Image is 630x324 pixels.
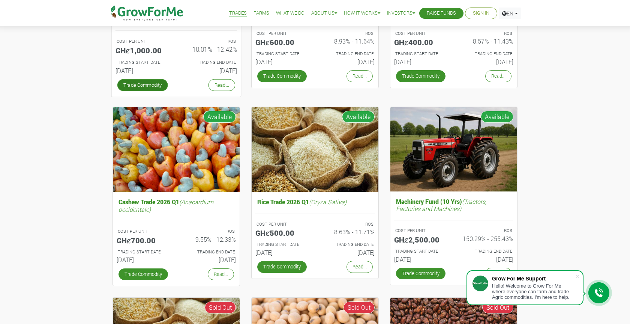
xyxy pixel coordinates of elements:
[257,261,307,273] a: Trade Commodity
[255,38,309,47] h5: GHȼ600.00
[256,221,308,228] p: COST PER UNIT
[460,51,512,57] p: Estimated Trading End Date
[183,38,236,44] p: ROS
[394,235,448,244] h5: GHȼ2,500.00
[115,67,171,74] h6: [DATE]
[390,107,517,191] img: growforme image
[118,198,213,213] i: (Anacardium occidentale)
[396,268,445,279] a: Trade Commodity
[346,70,373,82] a: Read...
[255,6,375,68] a: Maize Trade 2026 Q1(Maize Trade) COST PER UNIT GHȼ600.00 ROS 8.93% - 11.64% TRADING START DATE [D...
[183,59,236,65] p: Estimated Trading End Date
[387,9,415,17] a: Investors
[117,256,171,263] h6: [DATE]
[115,6,237,77] a: Cocoa/Shearnut Trade 2026 Q1(Cocoa Trade) COST PER UNIT GHȼ1,000.00 ROS 10.01% - 12.42% TRADING S...
[255,58,309,65] h6: [DATE]
[255,196,375,259] a: Rice Trade 2026 Q1(Oryza Sativa) COST PER UNIT GHȼ500.00 ROS 8.63% - 11.71% TRADING START DATE [D...
[460,30,512,37] p: ROS
[117,79,168,91] a: Trade Commodity
[394,58,448,65] h6: [DATE]
[346,261,373,273] a: Read...
[115,46,171,55] h5: GHȼ1,000.00
[182,46,237,53] h6: 10.01% - 12.42%
[459,58,513,65] h6: [DATE]
[276,9,304,17] a: What We Do
[460,248,512,255] p: Estimated Trading End Date
[492,283,575,300] div: Hello! Welcome to Grow For Me where everyone can farm and trade Agric commodities. I'm here to help.
[309,198,346,206] i: (Oryza Sativa)
[183,249,235,255] p: Estimated Trading End Date
[118,268,168,280] a: Trade Commodity
[311,9,337,17] a: About Us
[427,9,456,17] a: Raise Funds
[344,9,380,17] a: How it Works
[322,51,373,57] p: Estimated Trading End Date
[395,30,447,37] p: COST PER UNIT
[256,51,308,57] p: Estimated Trading Start Date
[485,70,511,82] a: Read...
[342,111,375,123] span: Available
[394,196,513,266] a: Machinery Fund (10 Yrs)(Tractors, Factories and Machines) COST PER UNIT GHȼ2,500.00 ROS 150.29% -...
[499,8,521,19] a: EN
[256,30,308,37] p: COST PER UNIT
[255,249,309,256] h6: [DATE]
[396,197,486,212] i: (Tractors, Factories and Machines)
[343,301,375,313] span: Sold Out
[255,196,375,207] h5: Rice Trade 2026 Q1
[253,9,269,17] a: Farms
[485,268,511,279] a: Read...
[205,301,236,313] span: Sold Out
[395,228,447,234] p: COST PER UNIT
[459,256,513,263] h6: [DATE]
[182,236,236,243] h6: 9.55% - 12.33%
[482,301,513,313] span: Sold Out
[459,38,513,45] h6: 8.57% - 11.43%
[117,236,171,245] h5: GHȼ700.00
[117,59,169,65] p: Estimated Trading Start Date
[322,30,373,37] p: ROS
[395,51,447,57] p: Estimated Trading Start Date
[322,241,373,248] p: Estimated Trading End Date
[481,111,513,123] span: Available
[117,196,236,266] a: Cashew Trade 2026 Q1(Anacardium occidentale) COST PER UNIT GHȼ700.00 ROS 9.55% - 12.33% TRADING S...
[118,228,169,235] p: COST PER UNIT
[183,228,235,235] p: ROS
[321,38,375,45] h6: 8.93% - 11.64%
[322,221,373,228] p: ROS
[257,70,307,82] a: Trade Commodity
[394,6,513,68] a: Soybean Trade 2026 Q1(Soybean Trade) COST PER UNIT GHȼ400.00 ROS 8.57% - 11.43% TRADING START DAT...
[208,268,234,280] a: Read...
[117,38,169,44] p: COST PER UNIT
[113,107,240,192] img: growforme image
[117,196,236,214] h5: Cashew Trade 2026 Q1
[118,249,169,255] p: Estimated Trading Start Date
[203,111,236,123] span: Available
[321,58,375,65] h6: [DATE]
[321,228,375,235] h6: 8.63% - 11.71%
[182,256,236,263] h6: [DATE]
[394,196,513,214] h5: Machinery Fund (10 Yrs)
[321,249,375,256] h6: [DATE]
[229,9,247,17] a: Trades
[396,70,445,82] a: Trade Commodity
[252,107,378,192] img: growforme image
[492,276,575,282] div: Grow For Me Support
[394,256,448,263] h6: [DATE]
[182,67,237,74] h6: [DATE]
[256,241,308,248] p: Estimated Trading Start Date
[394,38,448,47] h5: GHȼ400.00
[459,235,513,242] h6: 150.29% - 255.43%
[255,228,309,237] h5: GHȼ500.00
[460,228,512,234] p: ROS
[473,9,489,17] a: Sign In
[395,248,447,255] p: Estimated Trading Start Date
[208,79,235,91] a: Read...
